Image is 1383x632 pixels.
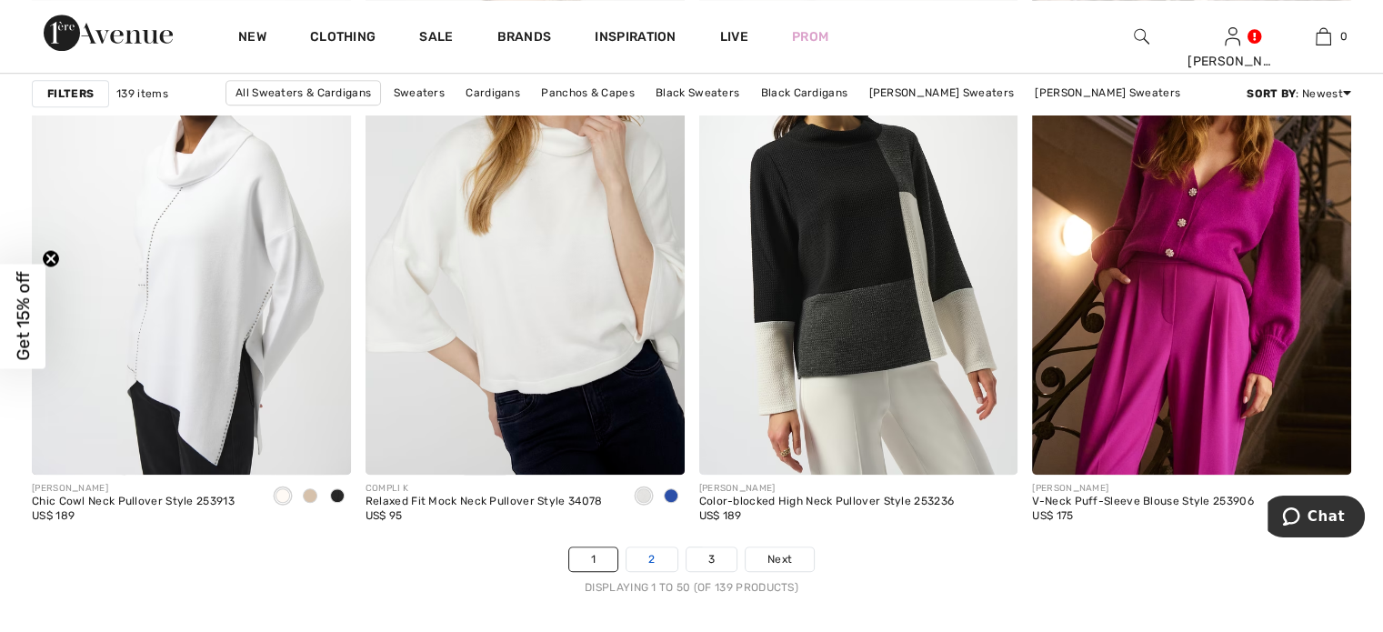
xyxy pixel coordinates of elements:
div: Off white [630,482,657,512]
a: Clothing [310,29,376,48]
span: Get 15% off [13,272,34,361]
a: All Sweaters & Cardigans [225,80,381,105]
a: [PERSON_NAME] Sweaters [1026,81,1189,105]
div: Oatmeal Melange [296,482,324,512]
img: search the website [1134,25,1149,47]
a: Black Sweaters [646,81,748,105]
span: US$ 95 [366,509,403,522]
nav: Page navigation [32,547,1351,596]
span: Next [767,551,792,567]
a: Black Cardigans [752,81,857,105]
div: Peacock [657,482,685,512]
a: Sign In [1225,27,1240,45]
a: Panchos & Capes [532,81,644,105]
div: Displaying 1 to 50 (of 139 products) [32,579,1351,596]
a: Prom [792,27,828,46]
span: 139 items [116,85,168,102]
a: Brands [497,29,552,48]
img: My Info [1225,25,1240,47]
strong: Filters [47,85,94,102]
a: 1 [569,547,617,571]
button: Close teaser [42,249,60,267]
span: US$ 189 [699,509,742,522]
div: Vanilla 30 [269,482,296,512]
div: Relaxed Fit Mock Neck Pullover Style 34078 [366,496,603,508]
strong: Sort By [1247,87,1296,100]
div: Chic Cowl Neck Pullover Style 253913 [32,496,235,508]
div: [PERSON_NAME] [1032,482,1253,496]
img: 1ère Avenue [44,15,173,51]
a: Sale [419,29,453,48]
a: Cardigans [456,81,529,105]
div: V-Neck Puff-Sleeve Blouse Style 253906 [1032,496,1253,508]
div: COMPLI K [366,482,603,496]
a: Dolcezza Sweaters [646,105,767,129]
a: Live [720,27,748,46]
div: [PERSON_NAME] [32,482,235,496]
iframe: Opens a widget where you can chat to one of our agents [1268,496,1365,541]
div: Black [324,482,351,512]
span: Inspiration [595,29,676,48]
div: Color-blocked High Neck Pullover Style 253236 [699,496,955,508]
a: Next [746,547,814,571]
span: US$ 175 [1032,509,1073,522]
span: 0 [1340,28,1348,45]
a: Sweaters [385,81,454,105]
span: US$ 189 [32,509,75,522]
a: [PERSON_NAME] Sweaters [859,81,1023,105]
a: 2 [626,547,676,571]
div: : Newest [1247,85,1351,102]
div: [PERSON_NAME] [1188,52,1277,71]
div: [PERSON_NAME] [699,482,955,496]
a: New [238,29,266,48]
img: My Bag [1316,25,1331,47]
a: 0 [1278,25,1368,47]
a: 3 [686,547,737,571]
